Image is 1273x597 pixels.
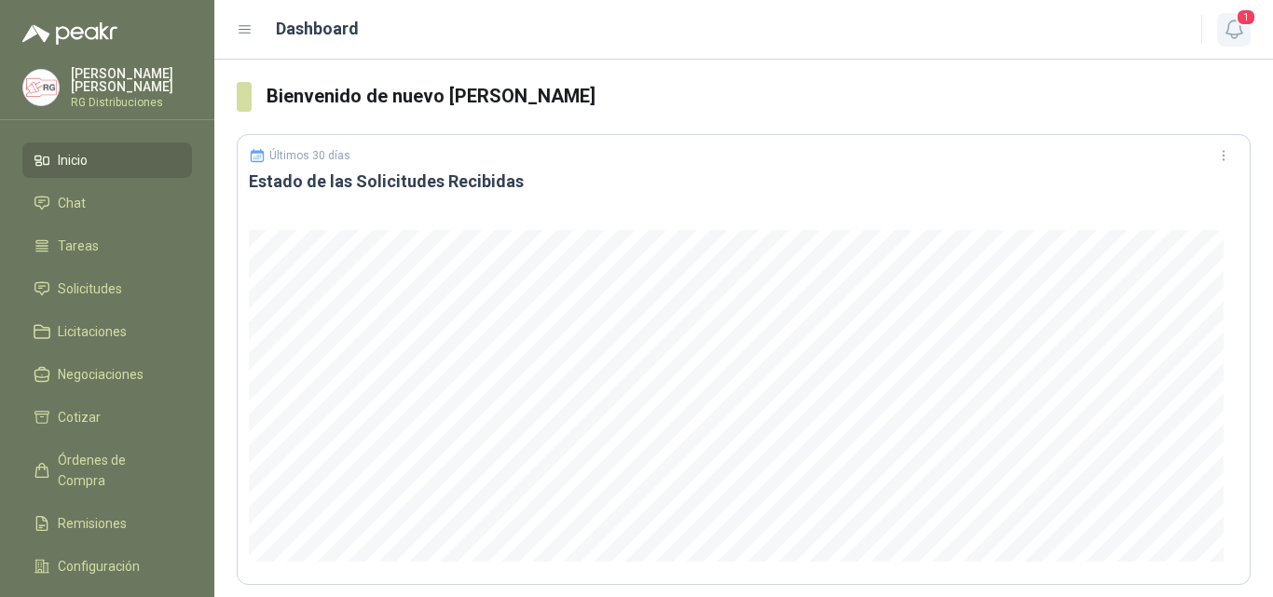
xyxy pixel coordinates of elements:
span: Tareas [58,236,99,256]
a: Configuración [22,549,192,584]
img: Logo peakr [22,22,117,45]
span: Chat [58,193,86,213]
p: Últimos 30 días [269,149,350,162]
span: Solicitudes [58,278,122,299]
a: Licitaciones [22,314,192,349]
span: Cotizar [58,407,101,427]
span: Negociaciones [58,364,144,385]
h3: Estado de las Solicitudes Recibidas [249,170,1239,193]
button: 1 [1217,13,1251,47]
h1: Dashboard [276,16,359,42]
img: Company Logo [23,70,59,105]
span: 1 [1236,8,1256,26]
span: Órdenes de Compra [58,450,174,491]
p: RG Distribuciones [71,97,192,108]
a: Cotizar [22,400,192,435]
h3: Bienvenido de nuevo [PERSON_NAME] [267,82,1251,111]
a: Órdenes de Compra [22,442,192,498]
span: Remisiones [58,513,127,534]
a: Chat [22,185,192,221]
span: Licitaciones [58,321,127,342]
a: Solicitudes [22,271,192,306]
a: Tareas [22,228,192,264]
p: [PERSON_NAME] [PERSON_NAME] [71,67,192,93]
a: Remisiones [22,506,192,541]
a: Inicio [22,142,192,178]
a: Negociaciones [22,357,192,392]
span: Configuración [58,556,140,577]
span: Inicio [58,150,88,170]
